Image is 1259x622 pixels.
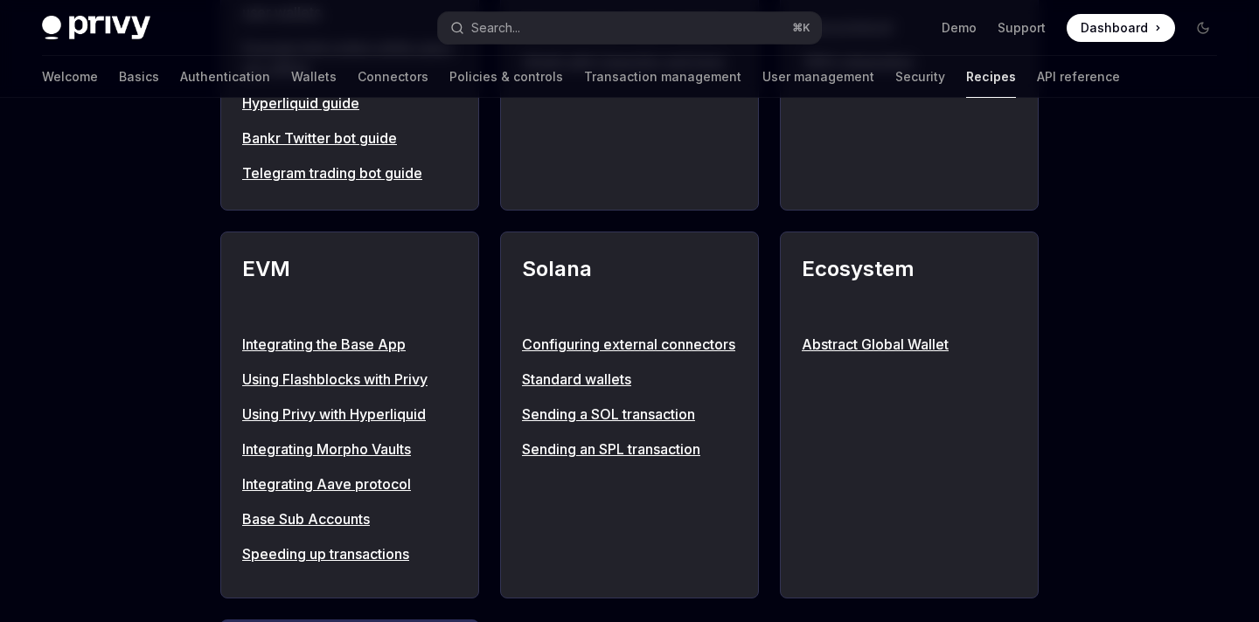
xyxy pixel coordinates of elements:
a: Standard wallets [522,369,737,390]
img: dark logo [42,16,150,40]
a: Transaction management [584,56,741,98]
a: Recipes [966,56,1016,98]
a: API reference [1037,56,1120,98]
span: ⌘ K [792,21,810,35]
span: Dashboard [1081,19,1148,37]
a: Policies & controls [449,56,563,98]
a: Support [998,19,1046,37]
a: Wallets [291,56,337,98]
a: Configuring external connectors [522,334,737,355]
button: Toggle dark mode [1189,14,1217,42]
a: Integrating the Base App [242,334,457,355]
a: Dashboard [1067,14,1175,42]
a: Integrating Morpho Vaults [242,439,457,460]
a: User management [762,56,874,98]
a: Welcome [42,56,98,98]
a: Basics [119,56,159,98]
h2: Solana [522,253,737,316]
h2: EVM [242,253,457,316]
a: Using Privy with Hyperliquid [242,404,457,425]
a: Speeding up transactions [242,543,457,564]
a: Sending an SPL transaction [522,439,737,460]
a: Integrating Aave protocol [242,473,457,494]
a: Base Sub Accounts [242,508,457,529]
button: Open search [438,12,820,44]
a: Demo [942,19,977,37]
a: Authentication [180,56,270,98]
a: Hyperliquid guide [242,93,457,114]
h2: Ecosystem [802,253,1017,316]
a: Using Flashblocks with Privy [242,369,457,390]
a: Abstract Global Wallet [802,334,1017,355]
a: Bankr Twitter bot guide [242,128,457,149]
a: Sending a SOL transaction [522,404,737,425]
a: Connectors [358,56,428,98]
div: Search... [471,17,520,38]
a: Telegram trading bot guide [242,162,457,183]
a: Security [895,56,945,98]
